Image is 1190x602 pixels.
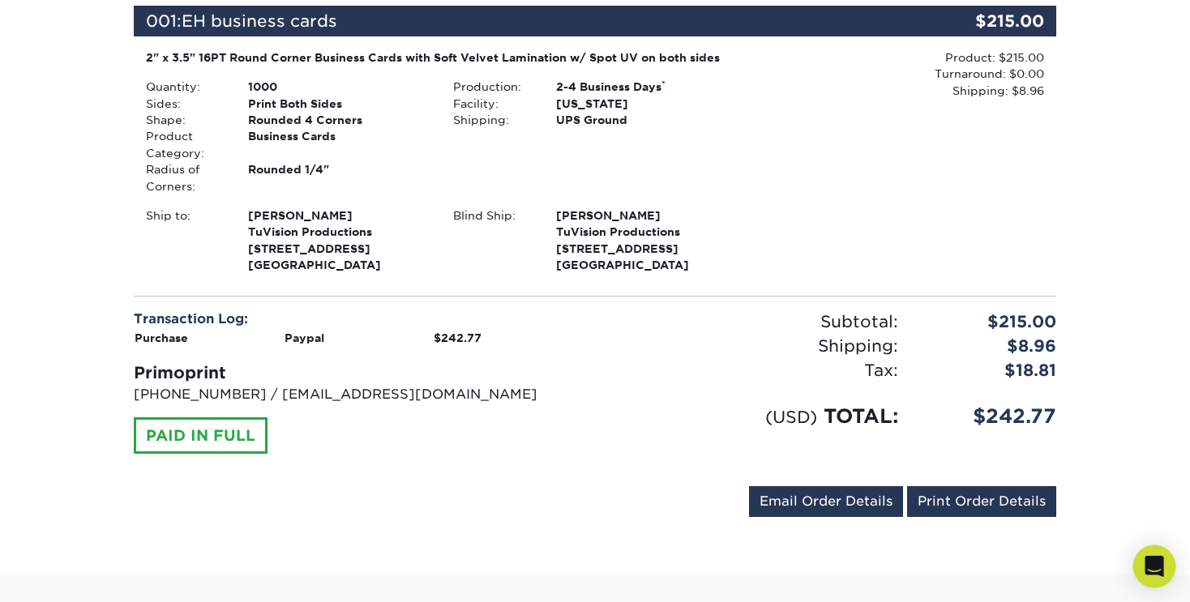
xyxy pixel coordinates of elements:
[134,6,902,36] div: 001:
[248,241,429,257] span: [STREET_ADDRESS]
[134,96,236,112] div: Sides:
[441,96,543,112] div: Facility:
[749,486,903,517] a: Email Order Details
[134,310,583,329] div: Transaction Log:
[1133,545,1176,588] div: Open Intercom Messenger
[910,402,1068,431] div: $242.77
[907,486,1056,517] a: Print Order Details
[4,553,138,596] iframe: Google Customer Reviews
[556,224,737,240] span: TuVision Productions
[441,207,543,274] div: Blind Ship:
[248,207,429,224] span: [PERSON_NAME]
[236,96,441,112] div: Print Both Sides
[134,128,236,161] div: Product Category:
[236,112,441,128] div: Rounded 4 Corners
[248,224,429,240] span: TuVision Productions
[595,358,910,382] div: Tax:
[765,407,817,427] small: (USD)
[544,96,749,112] div: [US_STATE]
[146,49,737,66] div: 2" x 3.5" 16PT Round Corner Business Cards with Soft Velvet Lamination w/ Spot UV on both sides
[544,112,749,128] div: UPS Ground
[236,161,441,194] div: Rounded 1/4"
[749,49,1044,99] div: Product: $215.00 Turnaround: $0.00 Shipping: $8.96
[824,404,898,428] span: TOTAL:
[556,207,737,271] strong: [GEOGRAPHIC_DATA]
[544,79,749,95] div: 2-4 Business Days
[910,358,1068,382] div: $18.81
[595,334,910,358] div: Shipping:
[236,128,441,161] div: Business Cards
[134,207,236,274] div: Ship to:
[182,11,337,31] span: EH business cards
[910,310,1068,334] div: $215.00
[134,112,236,128] div: Shape:
[910,334,1068,358] div: $8.96
[595,310,910,334] div: Subtotal:
[434,331,482,344] strong: $242.77
[285,331,324,344] strong: Paypal
[248,207,429,271] strong: [GEOGRAPHIC_DATA]
[134,161,236,194] div: Radius of Corners:
[902,6,1056,36] div: $215.00
[441,112,543,128] div: Shipping:
[134,417,268,455] div: PAID IN FULL
[236,79,441,95] div: 1000
[556,241,737,257] span: [STREET_ADDRESS]
[134,385,583,404] p: [PHONE_NUMBER] / [EMAIL_ADDRESS][DOMAIN_NAME]
[441,79,543,95] div: Production:
[134,79,236,95] div: Quantity:
[556,207,737,224] span: [PERSON_NAME]
[134,361,583,385] div: Primoprint
[135,331,188,344] strong: Purchase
